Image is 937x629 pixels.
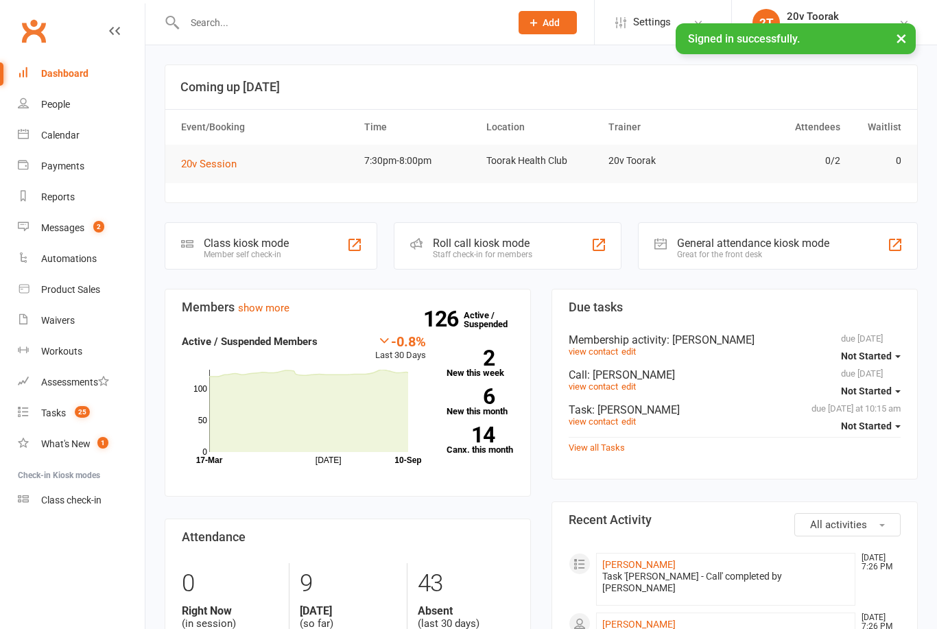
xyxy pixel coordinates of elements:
h3: Coming up [DATE] [180,80,902,94]
a: 126Active / Suspended [464,300,524,339]
div: 43 [418,563,514,604]
strong: 14 [447,425,495,445]
div: What's New [41,438,91,449]
strong: 2 [447,348,495,368]
div: Workouts [41,346,82,357]
button: Add [519,11,577,34]
span: : [PERSON_NAME] [587,368,675,381]
a: Calendar [18,120,145,151]
td: 0/2 [724,145,846,177]
time: [DATE] 7:26 PM [855,554,900,571]
div: Product Sales [41,284,100,295]
a: view contact [569,346,618,357]
span: : [PERSON_NAME] [592,403,680,416]
th: Location [480,110,602,145]
a: Messages 2 [18,213,145,244]
div: 2T [752,9,780,36]
th: Waitlist [846,110,908,145]
span: Not Started [841,351,892,361]
div: 20v Toorak [787,23,839,35]
span: 2 [93,221,104,233]
button: Not Started [841,414,901,438]
div: Staff check-in for members [433,250,532,259]
strong: 6 [447,386,495,407]
button: All activities [794,513,901,536]
span: 25 [75,406,90,418]
a: view contact [569,381,618,392]
div: Waivers [41,315,75,326]
button: Not Started [841,379,901,403]
div: Task [569,403,901,416]
a: What's New1 [18,429,145,460]
strong: Right Now [182,604,278,617]
button: × [889,23,914,53]
div: People [41,99,70,110]
div: Last 30 Days [375,333,426,363]
div: Membership activity [569,333,901,346]
div: Class kiosk mode [204,237,289,250]
div: Task '[PERSON_NAME] - Call' completed by [PERSON_NAME] [602,571,849,594]
div: Calendar [41,130,80,141]
a: Workouts [18,336,145,367]
td: Toorak Health Club [480,145,602,177]
span: Add [543,17,560,28]
a: Product Sales [18,274,145,305]
div: Reports [41,191,75,202]
strong: Active / Suspended Members [182,335,318,348]
span: : [PERSON_NAME] [667,333,755,346]
div: 20v Toorak [787,10,839,23]
div: Dashboard [41,68,88,79]
a: Payments [18,151,145,182]
a: 6New this month [447,388,514,416]
input: Search... [180,13,501,32]
th: Attendees [724,110,846,145]
div: Roll call kiosk mode [433,237,532,250]
button: Not Started [841,344,901,368]
button: 20v Session [181,156,246,172]
a: show more [238,302,289,314]
div: Call [569,368,901,381]
div: Payments [41,161,84,171]
div: Member self check-in [204,250,289,259]
div: Tasks [41,407,66,418]
a: edit [621,346,636,357]
a: Reports [18,182,145,213]
div: Class check-in [41,495,102,506]
span: 1 [97,437,108,449]
div: Great for the front desk [677,250,829,259]
a: Dashboard [18,58,145,89]
a: view contact [569,416,618,427]
a: Assessments [18,367,145,398]
span: Signed in successfully. [688,32,800,45]
div: General attendance kiosk mode [677,237,829,250]
h3: Recent Activity [569,513,901,527]
div: Messages [41,222,84,233]
strong: [DATE] [300,604,396,617]
a: View all Tasks [569,442,625,453]
a: Tasks 25 [18,398,145,429]
a: 14Canx. this month [447,427,514,454]
h3: Members [182,300,514,314]
span: Not Started [841,420,892,431]
a: Waivers [18,305,145,336]
strong: Absent [418,604,514,617]
td: 0 [846,145,908,177]
h3: Attendance [182,530,514,544]
a: 2New this week [447,350,514,377]
div: Automations [41,253,97,264]
span: 20v Session [181,158,237,170]
td: 7:30pm-8:00pm [358,145,480,177]
div: 9 [300,563,396,604]
td: 20v Toorak [602,145,724,177]
div: -0.8% [375,333,426,348]
a: [PERSON_NAME] [602,559,676,570]
span: Settings [633,7,671,38]
span: All activities [810,519,867,531]
a: edit [621,416,636,427]
th: Event/Booking [175,110,358,145]
strong: 126 [423,309,464,329]
div: Assessments [41,377,109,388]
a: edit [621,381,636,392]
th: Time [358,110,480,145]
div: 0 [182,563,278,604]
